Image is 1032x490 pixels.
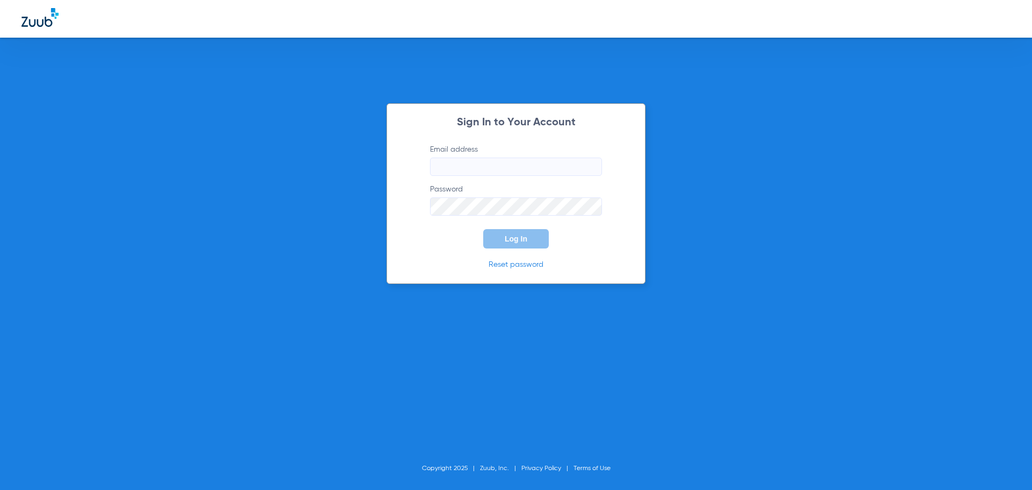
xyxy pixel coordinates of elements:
input: Password [430,197,602,216]
li: Copyright 2025 [422,463,480,474]
label: Email address [430,144,602,176]
a: Terms of Use [574,465,611,472]
a: Privacy Policy [521,465,561,472]
input: Email address [430,158,602,176]
a: Reset password [489,261,543,268]
img: Zuub Logo [21,8,59,27]
h2: Sign In to Your Account [414,117,618,128]
span: Log In [505,235,527,243]
li: Zuub, Inc. [480,463,521,474]
label: Password [430,184,602,216]
button: Log In [483,229,549,248]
